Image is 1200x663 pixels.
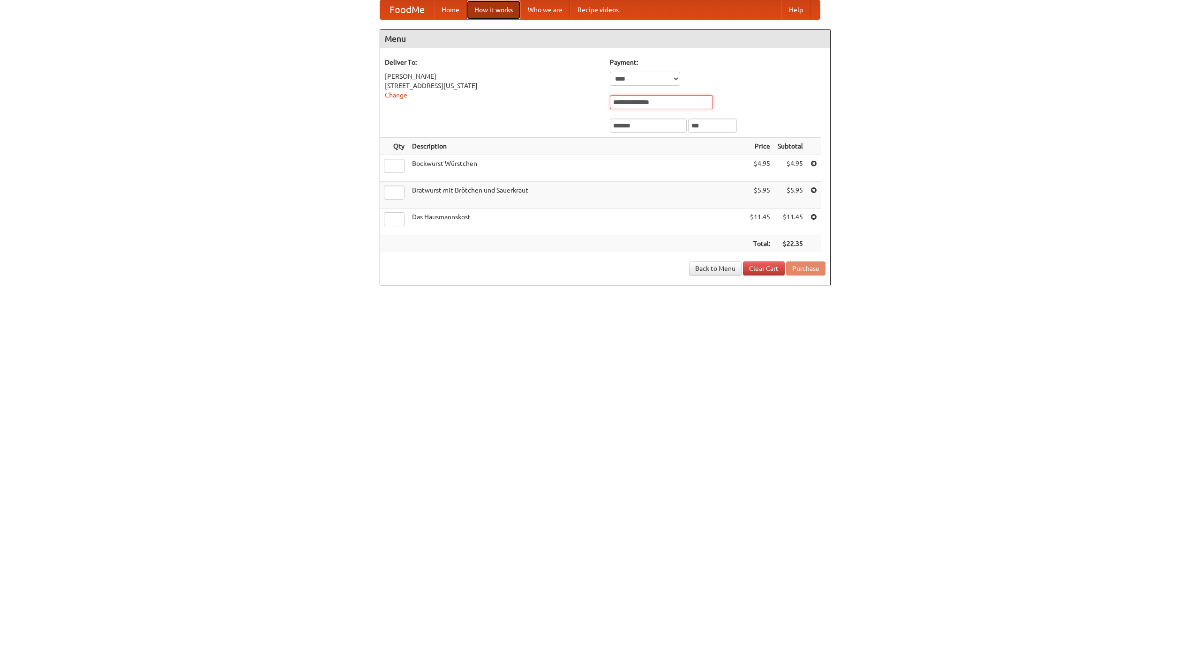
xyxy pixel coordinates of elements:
[689,261,742,276] a: Back to Menu
[774,235,807,253] th: $22.35
[408,138,746,155] th: Description
[746,155,774,182] td: $4.95
[781,0,810,19] a: Help
[434,0,467,19] a: Home
[774,209,807,235] td: $11.45
[746,182,774,209] td: $5.95
[520,0,570,19] a: Who we are
[408,209,746,235] td: Das Hausmannskost
[385,72,600,81] div: [PERSON_NAME]
[746,209,774,235] td: $11.45
[380,138,408,155] th: Qty
[380,30,830,48] h4: Menu
[774,138,807,155] th: Subtotal
[786,261,825,276] button: Purchase
[746,235,774,253] th: Total:
[774,182,807,209] td: $5.95
[610,58,825,67] h5: Payment:
[385,91,407,99] a: Change
[570,0,626,19] a: Recipe videos
[385,58,600,67] h5: Deliver To:
[408,155,746,182] td: Bockwurst Würstchen
[746,138,774,155] th: Price
[385,81,600,90] div: [STREET_ADDRESS][US_STATE]
[743,261,785,276] a: Clear Cart
[774,155,807,182] td: $4.95
[380,0,434,19] a: FoodMe
[467,0,520,19] a: How it works
[408,182,746,209] td: Bratwurst mit Brötchen und Sauerkraut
